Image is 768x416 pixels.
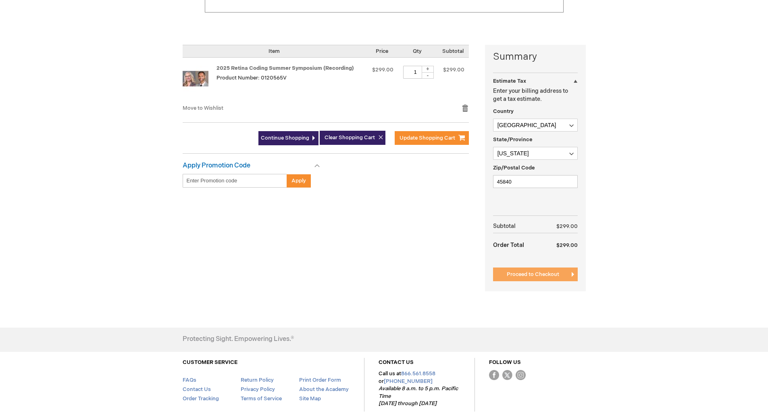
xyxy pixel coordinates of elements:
[183,336,294,343] h4: Protecting Sight. Empowering Lives.®
[493,136,533,143] span: State/Province
[493,165,535,171] span: Zip/Postal Code
[413,48,422,54] span: Qty
[493,238,524,252] strong: Order Total
[516,370,526,380] img: instagram
[299,386,349,393] a: About the Academy
[299,395,321,402] a: Site Map
[442,48,464,54] span: Subtotal
[376,48,388,54] span: Price
[489,370,499,380] img: Facebook
[556,242,578,249] span: $299.00
[372,67,393,73] span: $299.00
[422,72,434,79] div: -
[320,131,385,145] button: Clear Shopping Cart
[299,377,341,383] a: Print Order Form
[556,223,578,230] span: $299.00
[493,87,578,103] p: Enter your billing address to get a tax estimate.
[384,378,433,385] a: [PHONE_NUMBER]
[258,131,318,145] a: Continue Shopping
[507,271,559,278] span: Proceed to Checkout
[493,268,578,281] button: Proceed to Checkout
[241,395,282,402] a: Terms of Service
[493,50,578,64] strong: Summary
[502,370,512,380] img: Twitter
[183,395,219,402] a: Order Tracking
[216,65,354,71] a: 2025 Retina Coding Summer Symposium (Recording)
[183,377,196,383] a: FAQs
[422,66,434,73] div: +
[443,67,464,73] span: $299.00
[379,385,458,407] em: Available 8 a.m. to 5 p.m. Pacific Time [DATE] through [DATE]
[403,66,427,79] input: Qty
[183,162,250,169] strong: Apply Promotion Code
[401,370,435,377] a: 866.561.8558
[183,386,211,393] a: Contact Us
[493,108,514,115] span: Country
[183,174,287,188] input: Enter Promotion code
[261,135,309,141] span: Continue Shopping
[268,48,280,54] span: Item
[183,105,223,111] a: Move to Wishlist
[395,131,469,145] button: Update Shopping Cart
[325,134,375,141] span: Clear Shopping Cart
[287,174,311,188] button: Apply
[216,75,287,81] span: Product Number: 0120565V
[493,78,526,84] strong: Estimate Tax
[400,135,455,141] span: Update Shopping Cart
[291,178,306,184] span: Apply
[183,66,216,96] a: 2025 Retina Coding Summer Symposium (Recording)
[241,386,275,393] a: Privacy Policy
[183,359,237,366] a: CUSTOMER SERVICE
[489,359,521,366] a: FOLLOW US
[493,220,541,233] th: Subtotal
[183,66,208,92] img: 2025 Retina Coding Summer Symposium (Recording)
[379,359,414,366] a: CONTACT US
[241,377,274,383] a: Return Policy
[379,370,460,408] p: Call us at or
